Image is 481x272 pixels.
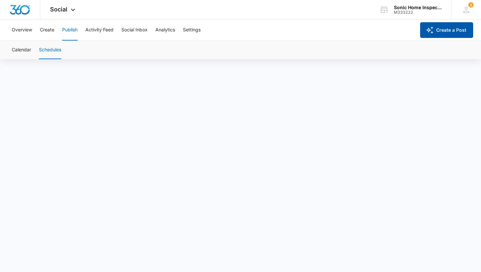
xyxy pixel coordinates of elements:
button: Schedules [39,41,61,59]
button: Create a Post [420,22,473,38]
button: Calendar [12,41,31,59]
button: Analytics [155,20,175,41]
div: account name [394,5,442,10]
button: Social Inbox [121,20,148,41]
span: Social [50,6,67,13]
button: Overview [12,20,32,41]
span: 1 [468,2,473,8]
button: Create [40,20,54,41]
button: Activity Feed [85,20,114,41]
div: account id [394,10,442,15]
button: Settings [183,20,201,41]
div: notifications count [468,2,473,8]
button: Publish [62,20,78,41]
